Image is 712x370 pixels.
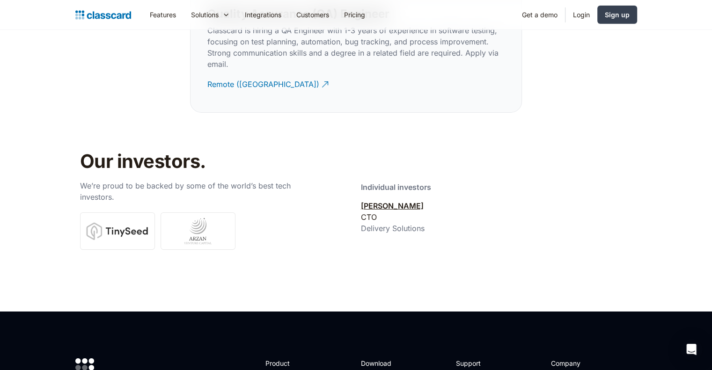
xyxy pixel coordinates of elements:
[551,358,613,368] h2: Company
[142,4,184,25] a: Features
[597,6,637,24] a: Sign up
[184,4,237,25] div: Solutions
[207,25,505,70] p: Classcard is hiring a QA Engineer with 1-3 years of experience in software testing, focusing on t...
[605,10,630,20] div: Sign up
[565,4,597,25] a: Login
[265,358,316,368] h2: Product
[361,181,431,193] div: Individual investors
[360,358,399,368] h2: Download
[237,4,289,25] a: Integrations
[337,4,373,25] a: Pricing
[207,72,319,90] div: Remote ([GEOGRAPHIC_DATA])
[456,358,494,368] h2: Support
[361,223,425,234] div: Delivery Solutions
[75,8,131,22] a: home
[80,150,377,173] h2: Our investors.
[361,211,377,223] div: CTO
[207,72,330,97] a: Remote ([GEOGRAPHIC_DATA])
[289,4,337,25] a: Customers
[80,180,323,203] p: We’re proud to be backed by some of the world’s best tech investors.
[514,4,565,25] a: Get a demo
[361,201,424,210] a: [PERSON_NAME]
[191,10,219,20] div: Solutions
[680,338,703,361] div: Open Intercom Messenger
